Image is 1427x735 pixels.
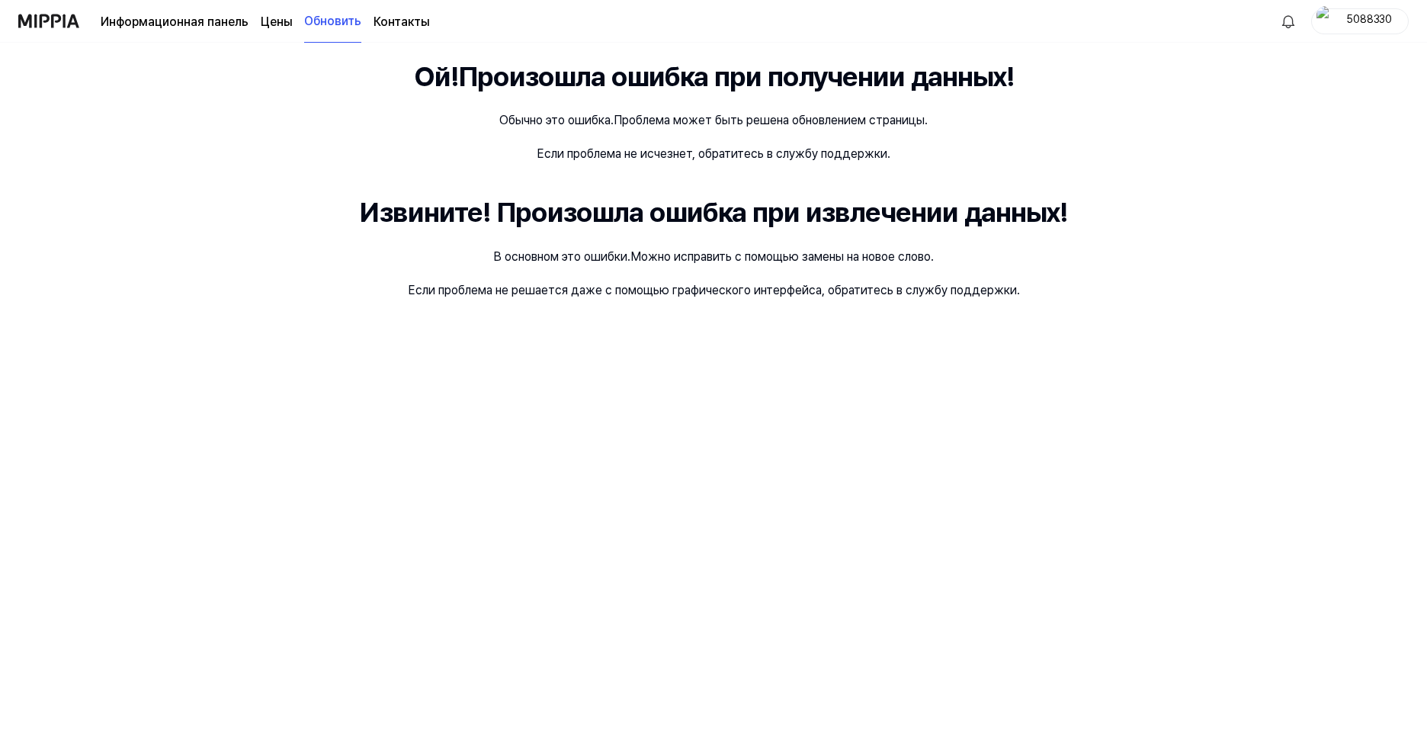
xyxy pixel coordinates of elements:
a: Информационная панель [101,13,249,31]
ya-tr-span: Если проблема не решается даже с помощью графического интерфейса, обратитесь в службу поддержки. [408,283,1020,297]
ya-tr-span: Контакты [374,14,429,29]
ya-tr-span: Проблема может быть решена обновлением страницы. [614,113,928,127]
a: Цены [261,13,292,31]
img: Алин [1279,12,1297,30]
ya-tr-span: Обычно это ошибка. [499,113,614,127]
ya-tr-span: Если проблема не исчезнет, обратитесь в службу поддержки. [537,146,890,161]
ya-tr-span: Ой! [414,60,458,93]
ya-tr-span: Произошла ошибка при получении данных! [458,60,1014,93]
a: Обновить [304,1,361,43]
ya-tr-span: Обновить [304,12,361,30]
div: 5088330 [1339,12,1399,29]
a: Контакты [374,13,429,31]
img: Профиль [1316,6,1335,37]
ya-tr-span: Информационная панель [101,14,249,29]
ya-tr-span: Можно исправить с помощью замены на новое слово. [630,249,934,264]
ya-tr-span: Извините! Произошла ошибка при извлечении данных! [360,196,1067,229]
ya-tr-span: В основном это ошибки. [493,249,630,264]
button: Профиль5088330 [1311,8,1409,34]
ya-tr-span: Цены [261,14,292,29]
